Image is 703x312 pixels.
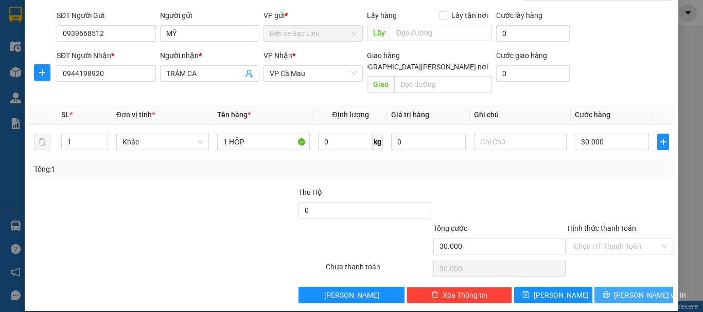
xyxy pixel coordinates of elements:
span: kg [373,134,383,150]
span: [GEOGRAPHIC_DATA][PERSON_NAME] nơi [347,61,492,72]
input: Cước lấy hàng [496,25,570,42]
span: VP Cà Mau [270,66,357,81]
button: save[PERSON_NAME] [514,287,593,303]
span: Đơn vị tính [116,111,155,119]
span: VP Nhận [263,51,292,60]
span: user-add [245,69,253,78]
div: Chưa thanh toán [325,261,432,279]
span: printer [603,291,610,299]
span: Lấy tận nơi [447,10,492,21]
input: Dọc đường [394,76,492,93]
span: Lấy hàng [367,11,397,20]
th: Ghi chú [470,105,571,125]
span: plus [658,138,669,146]
div: SĐT Người Gửi [57,10,156,21]
span: SL [61,111,69,119]
span: Thu Hộ [298,188,322,196]
div: SĐT Người Nhận [57,50,156,61]
span: Tên hàng [217,111,251,119]
span: Định lượng [332,111,368,119]
span: Giá trị hàng [391,111,429,119]
span: Bến xe Bạc Liêu [270,26,357,41]
span: delete [431,291,438,299]
span: [PERSON_NAME] [324,289,379,301]
button: delete [34,134,50,150]
input: 0 [391,134,465,150]
label: Cước lấy hàng [496,11,542,20]
span: Khác [122,134,203,150]
span: Giao [367,76,394,93]
span: save [522,291,530,299]
div: Người nhận [160,50,259,61]
span: Giao hàng [367,51,400,60]
button: [PERSON_NAME] [298,287,404,303]
div: Tổng: 1 [34,163,272,175]
input: Dọc đường [391,25,492,41]
span: plus [34,68,50,77]
input: Cước giao hàng [496,65,570,82]
button: plus [657,134,669,150]
div: Người gửi [160,10,259,21]
button: deleteXóa Thông tin [407,287,512,303]
input: Ghi Chú [474,134,567,150]
span: [PERSON_NAME] [534,289,589,301]
div: VP gửi [263,10,363,21]
button: printer[PERSON_NAME] và In [594,287,673,303]
span: Xóa Thông tin [443,289,487,301]
label: Cước giao hàng [496,51,547,60]
span: Cước hàng [575,111,610,119]
span: [PERSON_NAME] và In [614,289,686,301]
span: Lấy [367,25,391,41]
span: Tổng cước [433,224,467,232]
button: plus [34,64,50,81]
input: VD: Bàn, Ghế [217,134,310,150]
label: Hình thức thanh toán [568,224,636,232]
